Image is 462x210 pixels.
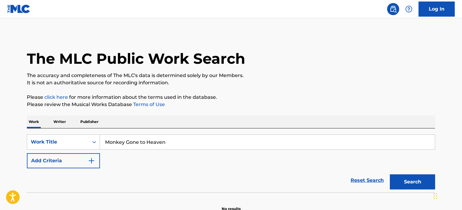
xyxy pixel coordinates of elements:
p: Publisher [79,115,100,128]
iframe: Chat Widget [432,181,462,210]
a: click here [44,94,68,100]
img: 9d2ae6d4665cec9f34b9.svg [88,157,95,164]
button: Add Criteria [27,153,100,168]
img: MLC Logo [7,5,30,13]
p: Writer [52,115,68,128]
button: Search [390,174,435,189]
p: Work [27,115,41,128]
a: Public Search [387,3,399,15]
div: Help [403,3,415,15]
p: Please review the Musical Works Database [27,101,435,108]
form: Search Form [27,134,435,192]
img: search [390,5,397,13]
p: It is not an authoritative source for recording information. [27,79,435,86]
img: help [405,5,412,13]
h1: The MLC Public Work Search [27,50,245,68]
p: The accuracy and completeness of The MLC's data is determined solely by our Members. [27,72,435,79]
div: Drag [434,187,437,205]
a: Log In [419,2,455,17]
a: Reset Search [348,174,387,187]
p: Please for more information about the terms used in the database. [27,94,435,101]
div: Work Title [31,138,85,146]
a: Terms of Use [132,102,165,107]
